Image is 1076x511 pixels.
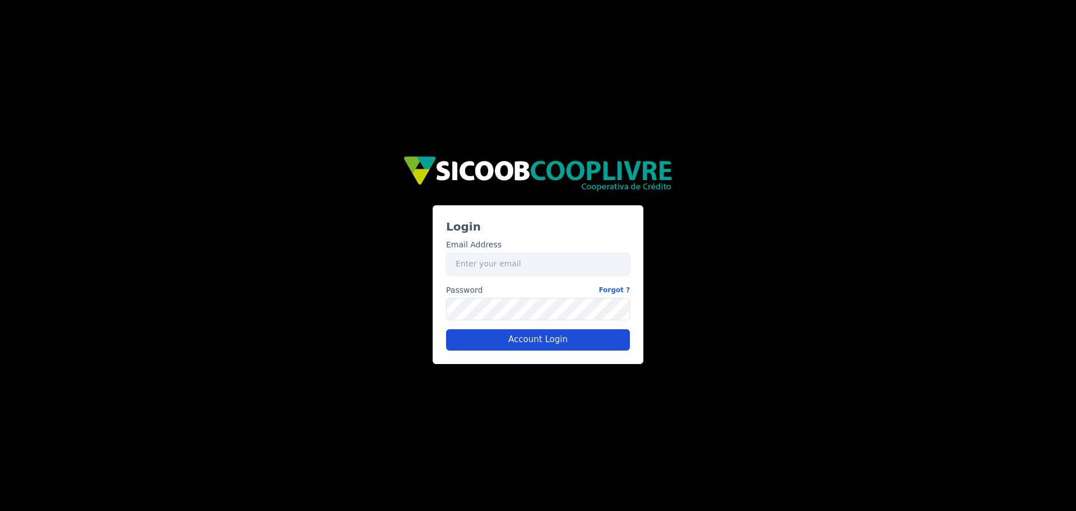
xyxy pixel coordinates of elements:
[446,284,630,296] label: Password
[446,253,630,275] input: Enter your email
[446,329,630,351] button: Account Login
[446,239,502,251] label: Email Address
[599,284,630,296] a: Forgot ?
[446,219,630,234] h3: Login
[403,156,673,192] img: img/sicoob_cooplivre.png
